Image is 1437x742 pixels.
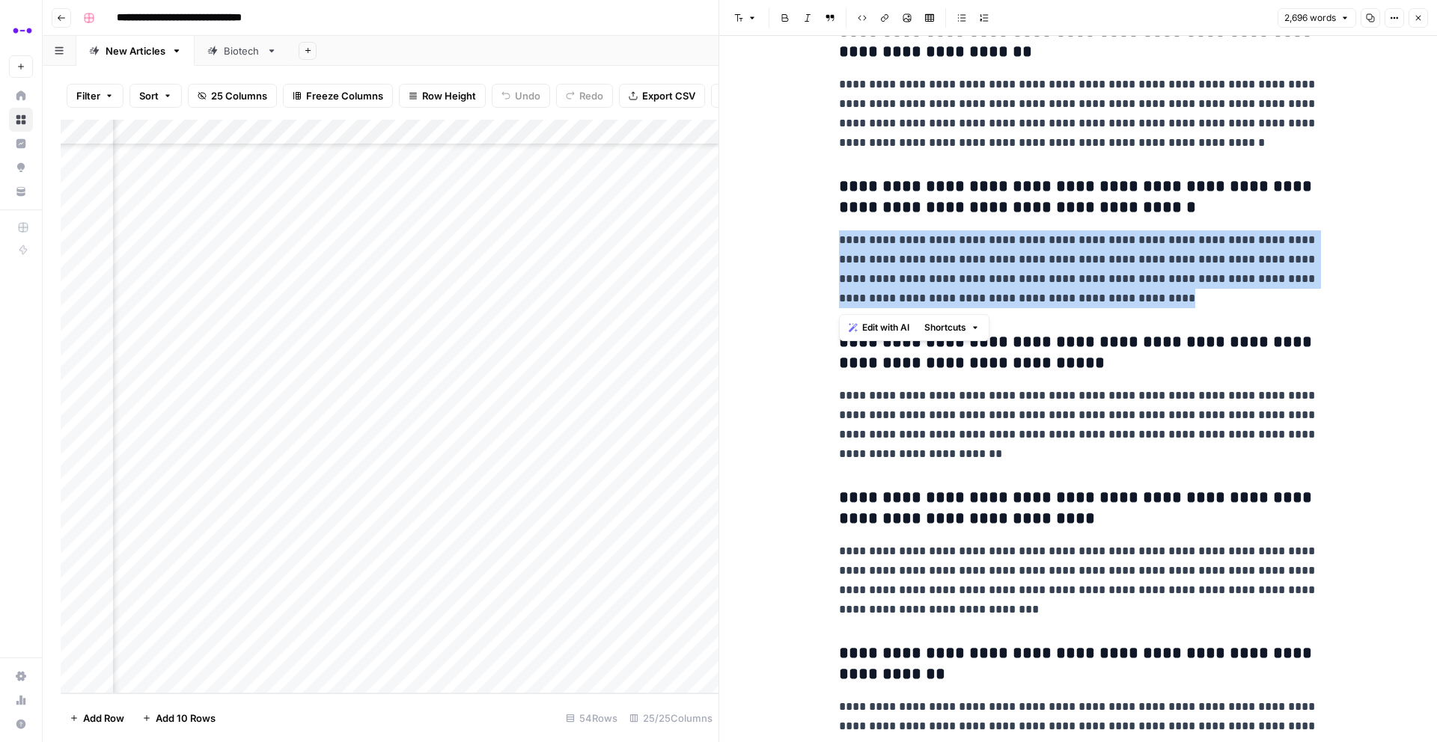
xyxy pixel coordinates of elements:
a: Biotech [195,36,290,66]
button: Workspace: Abacum [9,12,33,49]
button: Sort [129,84,182,108]
span: Freeze Columns [306,88,383,103]
button: 2,696 words [1278,8,1356,28]
button: Row Height [399,84,486,108]
div: Biotech [224,43,260,58]
span: 2,696 words [1284,11,1336,25]
button: 25 Columns [188,84,277,108]
a: Browse [9,108,33,132]
button: Help + Support [9,712,33,736]
a: Home [9,84,33,108]
span: Row Height [422,88,476,103]
a: Settings [9,664,33,688]
button: Add 10 Rows [133,706,225,730]
span: 25 Columns [211,88,267,103]
span: Add Row [83,711,124,726]
a: Usage [9,688,33,712]
div: 25/25 Columns [623,706,718,730]
img: Abacum Logo [9,17,36,44]
div: New Articles [106,43,165,58]
div: 54 Rows [560,706,623,730]
span: Sort [139,88,159,103]
button: Export CSV [619,84,705,108]
a: Opportunities [9,156,33,180]
a: Your Data [9,180,33,203]
button: Shortcuts [918,318,986,337]
button: Redo [556,84,613,108]
span: Redo [579,88,603,103]
span: Edit with AI [862,321,909,334]
button: Undo [492,84,550,108]
span: Export CSV [642,88,695,103]
span: Shortcuts [924,321,966,334]
span: Undo [515,88,540,103]
span: Add 10 Rows [156,711,216,726]
span: Filter [76,88,100,103]
a: Insights [9,132,33,156]
button: Edit with AI [843,318,915,337]
a: New Articles [76,36,195,66]
button: Add Row [61,706,133,730]
button: Filter [67,84,123,108]
button: Freeze Columns [283,84,393,108]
